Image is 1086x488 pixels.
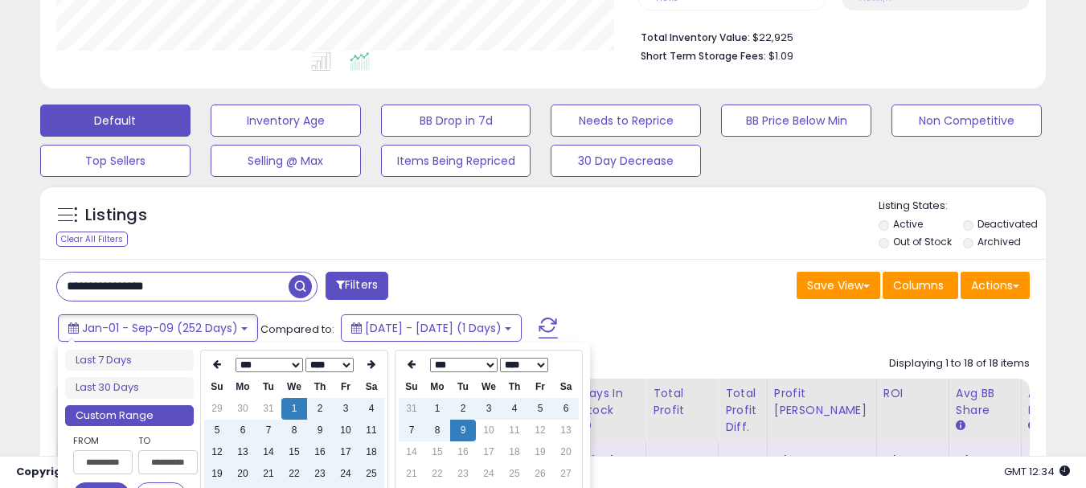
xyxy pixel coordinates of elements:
p: Listing States: [879,199,1046,214]
td: 27 [553,463,579,485]
td: 14 [256,441,281,463]
div: Total Profit Diff. [725,385,760,436]
td: 12 [204,441,230,463]
button: Selling @ Max [211,145,361,177]
td: 3 [476,398,502,420]
li: Last 7 Days [65,350,194,371]
small: Days In Stock. [580,419,590,433]
div: Clear All Filters [56,232,128,247]
td: 25 [359,463,384,485]
li: Custom Range [65,405,194,427]
td: 24 [333,463,359,485]
td: 22 [424,463,450,485]
td: 1 [281,398,307,420]
button: BB Price Below Min [721,105,871,137]
td: 13 [553,420,579,441]
th: Tu [450,376,476,398]
li: Last 30 Days [65,377,194,399]
th: Sa [359,376,384,398]
label: Deactivated [977,217,1038,231]
button: Filters [326,272,388,300]
td: 26 [527,463,553,485]
td: 15 [424,441,450,463]
td: 1 [424,398,450,420]
span: [DATE] - [DATE] (1 Days) [365,320,502,336]
td: 4 [502,398,527,420]
th: Tu [256,376,281,398]
td: 5 [527,398,553,420]
th: Su [399,376,424,398]
th: Su [204,376,230,398]
label: Out of Stock [893,235,952,248]
th: Fr [333,376,359,398]
td: 11 [502,420,527,441]
b: Short Term Storage Fees: [641,49,766,63]
td: 31 [399,398,424,420]
td: 22 [281,463,307,485]
div: Profit [PERSON_NAME] [774,385,870,419]
td: 12 [527,420,553,441]
td: 13 [230,441,256,463]
th: Mo [424,376,450,398]
div: Days In Stock [580,385,639,419]
span: 2025-09-9 12:34 GMT [1004,464,1070,479]
label: To [138,433,186,449]
td: 19 [527,441,553,463]
td: 25 [502,463,527,485]
label: Archived [977,235,1021,248]
td: 23 [450,463,476,485]
div: Total Profit [653,385,711,419]
li: $22,925 [641,27,1018,46]
div: Displaying 1 to 18 of 18 items [889,356,1030,371]
button: Columns [883,272,958,299]
td: 8 [424,420,450,441]
td: 16 [307,441,333,463]
td: 20 [553,441,579,463]
button: Default [40,105,191,137]
button: BB Drop in 7d [381,105,531,137]
th: Fr [527,376,553,398]
td: 7 [256,420,281,441]
th: Th [502,376,527,398]
button: Save View [797,272,880,299]
td: 18 [502,441,527,463]
td: 14 [399,441,424,463]
td: 20 [230,463,256,485]
label: Active [893,217,923,231]
td: 6 [230,420,256,441]
td: 24 [476,463,502,485]
td: 21 [256,463,281,485]
td: 6 [553,398,579,420]
small: Avg BB Share. [956,419,965,433]
button: Needs to Reprice [551,105,701,137]
th: Th [307,376,333,398]
td: 19 [204,463,230,485]
td: 30 [230,398,256,420]
button: [DATE] - [DATE] (1 Days) [341,314,522,342]
td: 10 [476,420,502,441]
td: 21 [399,463,424,485]
div: ROI [883,385,942,402]
th: Mo [230,376,256,398]
button: Jan-01 - Sep-09 (252 Days) [58,314,258,342]
td: 8 [281,420,307,441]
button: Inventory Age [211,105,361,137]
div: seller snap | | [16,465,279,480]
td: 9 [450,420,476,441]
td: 7 [399,420,424,441]
button: 30 Day Decrease [551,145,701,177]
td: 9 [307,420,333,441]
td: 17 [476,441,502,463]
button: Top Sellers [40,145,191,177]
span: Columns [893,277,944,293]
td: 2 [450,398,476,420]
td: 18 [359,441,384,463]
b: Total Inventory Value: [641,31,750,44]
td: 15 [281,441,307,463]
button: Items Being Repriced [381,145,531,177]
span: $1.09 [768,48,793,64]
td: 2 [307,398,333,420]
td: 23 [307,463,333,485]
td: 31 [256,398,281,420]
td: 3 [333,398,359,420]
